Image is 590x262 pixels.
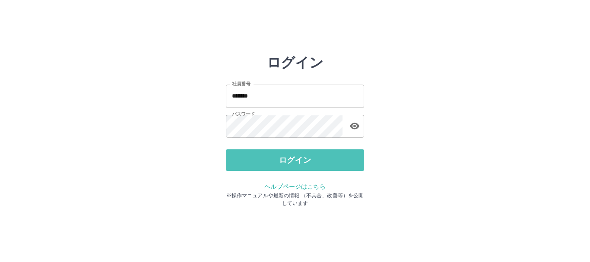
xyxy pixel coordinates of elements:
[226,192,364,207] p: ※操作マニュアルや最新の情報 （不具合、改善等）を公開しています
[226,149,364,171] button: ログイン
[232,111,255,117] label: パスワード
[232,81,250,87] label: 社員番号
[267,54,324,71] h2: ログイン
[264,183,325,190] a: ヘルプページはこちら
